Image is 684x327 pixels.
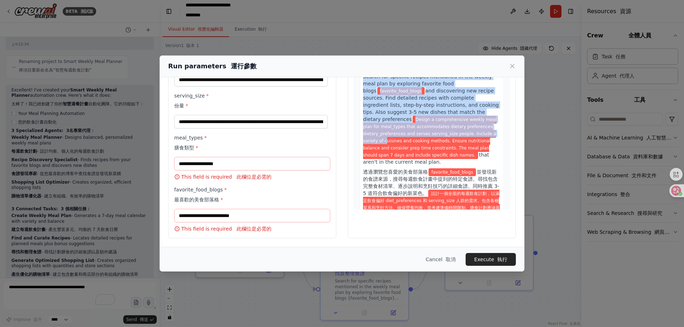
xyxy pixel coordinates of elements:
span: Variable: dietary_preferences [363,116,497,159]
font: 取消 [446,257,456,262]
span: and discovering new recipe sources. Find detailed recipes with complete ingredient lists, step-by... [363,88,499,122]
font: 膳食類型 [174,145,198,151]
font: 運行參數 [231,62,256,70]
font: 最喜歡的美食部落格 [174,197,223,202]
span: 。尋找包含完整食材清單、逐步說明和烹飪技巧的詳細食譜。同時推薦 3-5 道符合飲食偏好的新菜色。 [363,176,499,196]
span: Variable: dietary_preferences [363,190,500,219]
label: meal_types [174,134,330,154]
span: Variable: favorite_food_blogs [377,87,425,95]
span: that aren't in the current meal plan. [363,152,489,165]
font: 份量 [174,103,188,109]
h2: Run parameters [168,61,256,71]
p: This field is required [174,173,330,180]
font: 此欄位是必需的 [237,174,271,180]
font: 透過瀏覽您喜愛的美食部落格 並發現新的食譜來源 的特定菜名。 [363,169,500,217]
span: Search for specific recipes mentioned in the weekly meal plan by exploring favorite food blogs [363,74,492,94]
span: Variable: favorite_food_blogs [429,168,476,176]
button: Cancel 取消 [420,253,461,266]
font: 此欄位是必需的 [237,226,271,232]
font: 執行 [497,257,507,262]
label: serving_size [174,92,330,112]
label: favorite_food_blogs [174,186,330,206]
span: ，搜尋每週飲食計畫中提到的特定食譜 [388,176,473,182]
button: Execute 執行 [466,253,516,266]
p: This field is required [174,225,330,232]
